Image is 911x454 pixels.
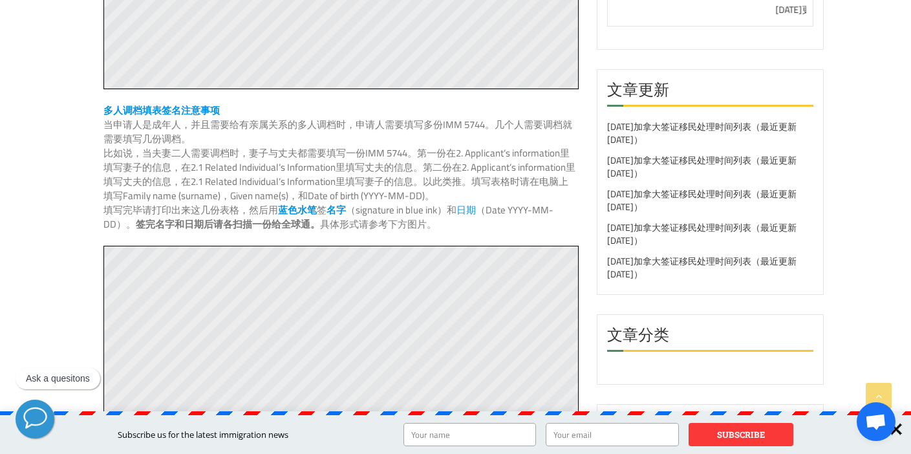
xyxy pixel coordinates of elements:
[607,152,797,182] a: [DATE]加拿大签证移民处理时间列表（最近更新[DATE]）
[607,253,797,283] a: [DATE]加拿大签证移民处理时间列表（最近更新[DATE]）
[118,429,288,440] span: Subscribe us for the latest immigration news
[136,215,320,233] strong: 签完名字和日期后请各扫描一份给全球通。
[103,101,220,120] strong: 多人调档填表签名注意事项
[103,118,577,146] p: 当申请人是成年人，并且需要给有亲属关系的多人调档时，申请人需要填写多份IMM 5744。几个人需要调档就需要填写几份调档。
[278,200,317,219] span: 蓝色水笔
[607,80,814,107] h2: 文章更新
[103,146,577,203] p: 比如说，当夫妻二人需要调档时，妻子与丈夫都需要填写一份IMM 5744。第一份在2. Applicant’s information里填写妻子的信息，在2.1 Related Individua...
[607,325,814,352] h2: 文章分类
[607,219,797,249] a: [DATE]加拿大签证移民处理时间列表（最近更新[DATE]）
[866,383,892,409] a: Go to Top
[607,118,797,148] a: [DATE]加拿大签证移民处理时间列表（最近更新[DATE]）
[546,423,679,446] input: Your email
[327,200,346,219] span: 名字
[403,423,537,446] input: Your name
[760,1,804,18] a: [DATE]更新
[717,429,765,440] strong: SUBSCRIBE
[857,402,895,441] a: Open chat
[607,186,797,215] a: [DATE]加拿大签证移民处理时间列表（最近更新[DATE]）
[26,373,90,384] p: Ask a quesitons
[456,200,476,219] span: 日期
[103,203,577,232] p: 填写完毕请打印出来这几份表格，然后用 签 （signature in blue ink）和 （Date YYYY-MM-DD）。 具体形式请参考下方图片。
